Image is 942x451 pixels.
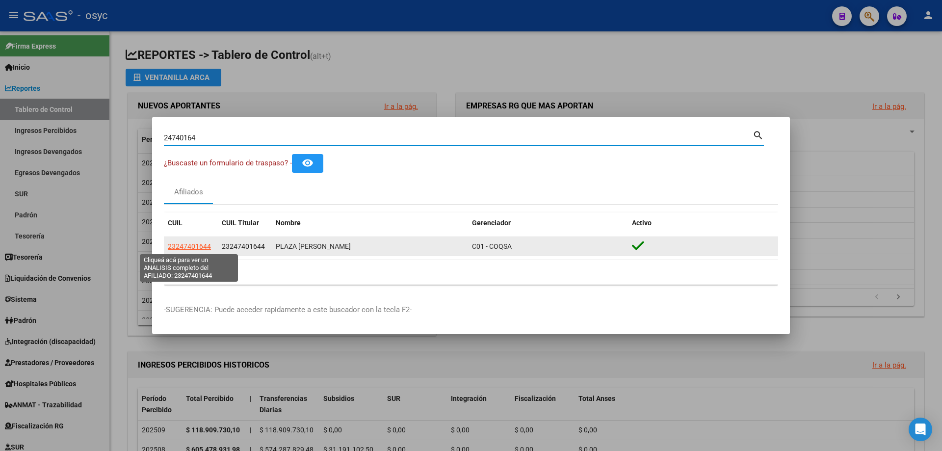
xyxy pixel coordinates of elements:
span: Activo [632,219,652,227]
mat-icon: remove_red_eye [302,157,314,169]
datatable-header-cell: CUIL [164,212,218,234]
div: Open Intercom Messenger [909,418,932,441]
span: 23247401644 [168,242,211,250]
div: PLAZA [PERSON_NAME] [276,241,464,252]
datatable-header-cell: CUIL Titular [218,212,272,234]
span: ¿Buscaste un formulario de traspaso? - [164,159,292,167]
div: 1 total [164,260,778,285]
span: CUIL [168,219,183,227]
p: -SUGERENCIA: Puede acceder rapidamente a este buscador con la tecla F2- [164,304,778,316]
datatable-header-cell: Gerenciador [468,212,628,234]
span: 23247401644 [222,242,265,250]
span: C01 - COQSA [472,242,512,250]
datatable-header-cell: Nombre [272,212,468,234]
div: Afiliados [174,186,203,198]
mat-icon: search [753,129,764,140]
datatable-header-cell: Activo [628,212,778,234]
span: Nombre [276,219,301,227]
span: CUIL Titular [222,219,259,227]
span: Gerenciador [472,219,511,227]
